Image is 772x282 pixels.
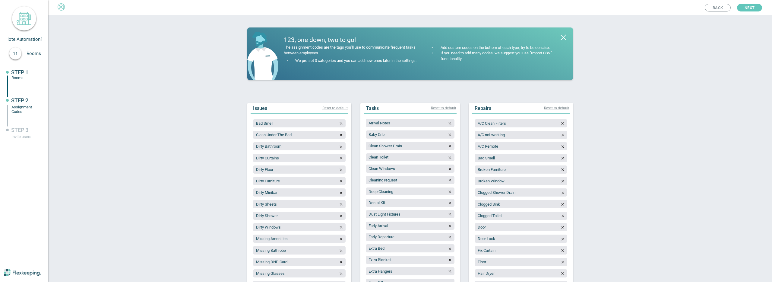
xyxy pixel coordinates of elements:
span: A/C not working [478,133,505,137]
span: Tasks [366,105,379,111]
span: Dental Kit [369,200,385,205]
span: Broken Furniture [478,167,506,172]
span: Clean Toilet [369,155,388,159]
span: Reset to default [322,106,348,110]
span: A/C Remote [478,144,498,149]
div: 11 [9,47,21,59]
span: Missing Bathrobe [256,248,286,253]
span: Missing DND Card [256,260,287,264]
span: HotelAutomation1 [5,37,43,42]
div: Invite users [11,134,39,139]
span: Broken Window [478,179,505,183]
span: Early Arrival [369,223,388,228]
span: Floor [478,260,486,264]
span: Issues [253,105,267,111]
span: Bad Smell [478,156,495,160]
span: Extra Blanket [369,258,391,262]
div: We pre-set 3 categories and you can add new ones later in the settings. [294,58,416,64]
span: Cleaning request [369,178,397,182]
div: If you need to add many codes, we suggest you use ”Import CSV“ functionality. [439,50,562,62]
span: Clean Shower Drain [369,144,402,148]
span: Reset to default [431,106,456,110]
span: Dirty Sheets [256,202,277,207]
span: Back [713,4,723,11]
button: Back [705,4,731,11]
div: 123, one down, two to go! [284,37,418,43]
span: STEP 2 [11,97,28,104]
span: Baby Crib [369,132,384,137]
span: Dirty Curtains [256,156,279,160]
span: Bad Smell [256,121,273,126]
span: Dust Light Fixtures [369,212,400,216]
span: Deep Cleaning [369,189,393,194]
span: Next [745,4,755,11]
div: The assignment codes are the tags you’ll use to communicate frequent tasks between employees. [284,45,418,56]
span: Dirty Furniture [256,179,280,183]
span: Dirty Floor [256,167,273,172]
span: Arrival Notes [369,121,390,125]
span: Clean Under The Bed [256,133,292,137]
span: STEP 3 [11,127,28,133]
span: Rooms [27,51,48,56]
span: Extra Bed [369,246,384,251]
span: Dirty Shower [256,213,278,218]
span: Early Departure [369,235,394,239]
span: Clogged Toilet [478,213,502,218]
span: Missing Amenities [256,236,288,241]
span: Clogged Sink [478,202,500,207]
div: Add custom codes on the bottom of each type, try to be concise. [439,45,550,51]
span: A/C Clean Filters [478,121,506,126]
span: Reset to default [544,106,569,110]
span: Dirty Windows [256,225,281,229]
span: Door Lock [478,236,495,241]
span: Clean Windows [369,166,395,171]
span: Dirty Minibar [256,190,277,195]
span: Door [478,225,486,229]
span: Dirty Bathroom [256,144,281,149]
button: Next [737,4,762,11]
span: STEP 1 [11,69,28,75]
div: Rooms [11,75,39,80]
span: Clogged Shower Drain [478,190,515,195]
span: Fix Curtain [478,248,495,253]
span: Extra Hangers [369,269,392,274]
span: Missing Glasses [256,271,285,276]
div: Assignment Codes [11,105,39,114]
span: Hair Dryer [478,271,495,276]
span: Repairs [475,105,491,111]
